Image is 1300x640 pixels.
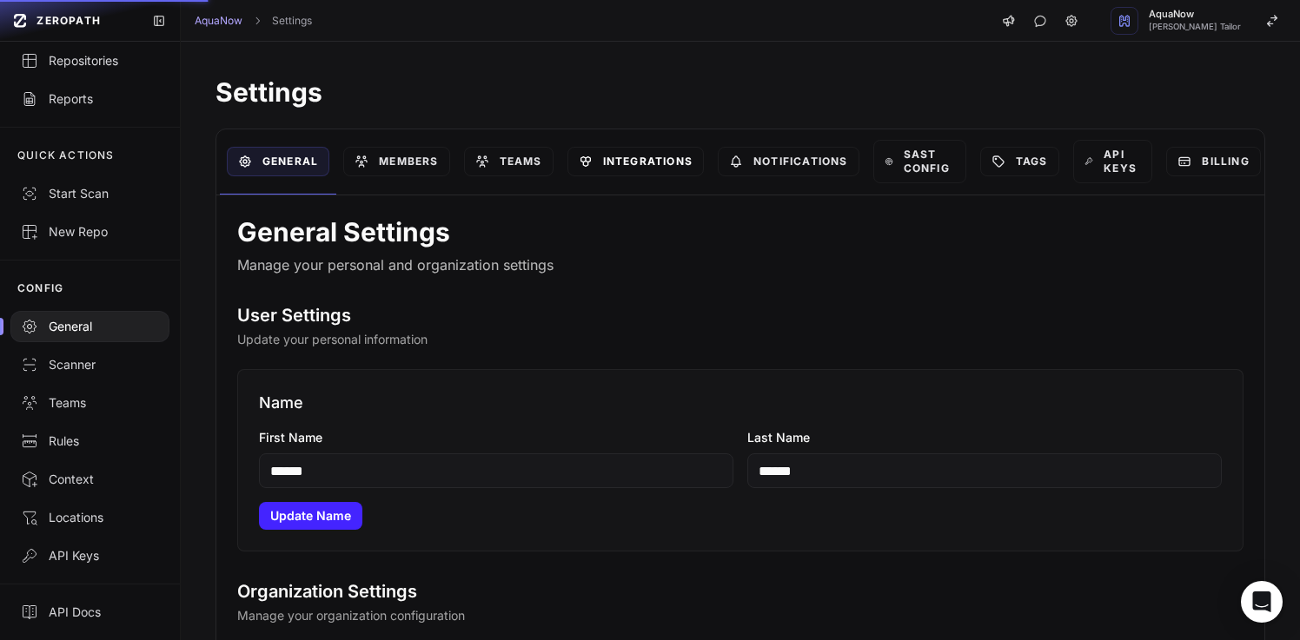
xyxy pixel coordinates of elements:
p: CONFIG [17,281,63,295]
svg: chevron right, [251,15,263,27]
div: Locations [21,509,159,526]
label: Last Name [747,429,1222,446]
h2: User Settings [237,303,1244,327]
a: Members [343,147,449,176]
button: Update Name [259,502,362,530]
a: Integrations [567,147,704,176]
div: Context [21,471,159,488]
a: Tags [980,147,1059,176]
label: First Name [259,429,733,446]
h1: General Settings [237,216,1244,247]
div: Start Scan [21,185,159,202]
h1: Settings [216,76,1265,108]
div: API Keys [21,547,159,564]
h3: Name [259,391,1222,415]
a: Settings [272,14,312,28]
a: Notifications [718,147,859,176]
a: Teams [464,147,554,176]
p: Manage your organization configuration [237,607,1244,624]
div: Open Intercom Messenger [1241,581,1283,623]
span: AquaNow [1149,10,1241,19]
div: API Docs [21,604,159,621]
a: ZEROPATH [7,7,138,35]
div: Scanner [21,356,159,373]
div: General [21,318,159,335]
div: Rules [21,432,159,450]
p: Update your personal information [237,331,1244,348]
p: Manage your personal and organization settings [237,254,1244,275]
p: QUICK ACTIONS [17,148,115,162]
a: General [227,147,329,176]
a: AquaNow [195,14,242,28]
div: Teams [21,394,159,412]
a: Billing [1166,147,1260,176]
h2: Organization Settings [237,579,1244,604]
nav: breadcrumb [195,14,312,28]
div: Repositories [21,52,159,69]
a: SAST Config [873,140,966,183]
span: ZEROPATH [36,14,101,28]
a: API Keys [1073,140,1153,183]
div: Reports [21,90,159,108]
span: [PERSON_NAME] Tailor [1149,23,1241,31]
div: New Repo [21,223,159,241]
